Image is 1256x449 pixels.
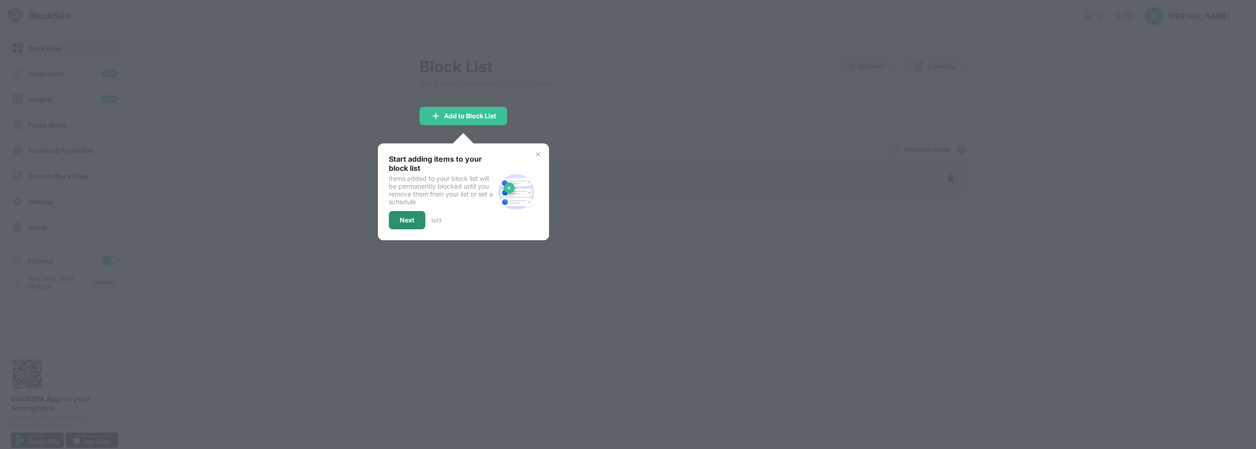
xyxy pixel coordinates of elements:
[389,154,494,173] div: Start adding items to your block list
[494,170,538,214] img: block-site.svg
[389,174,494,206] div: Items added to your block list will be permanently blocked until you remove them from your list o...
[444,112,496,120] div: Add to Block List
[431,217,441,224] div: 1 of 3
[534,151,542,158] img: x-button.svg
[400,217,414,224] div: Next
